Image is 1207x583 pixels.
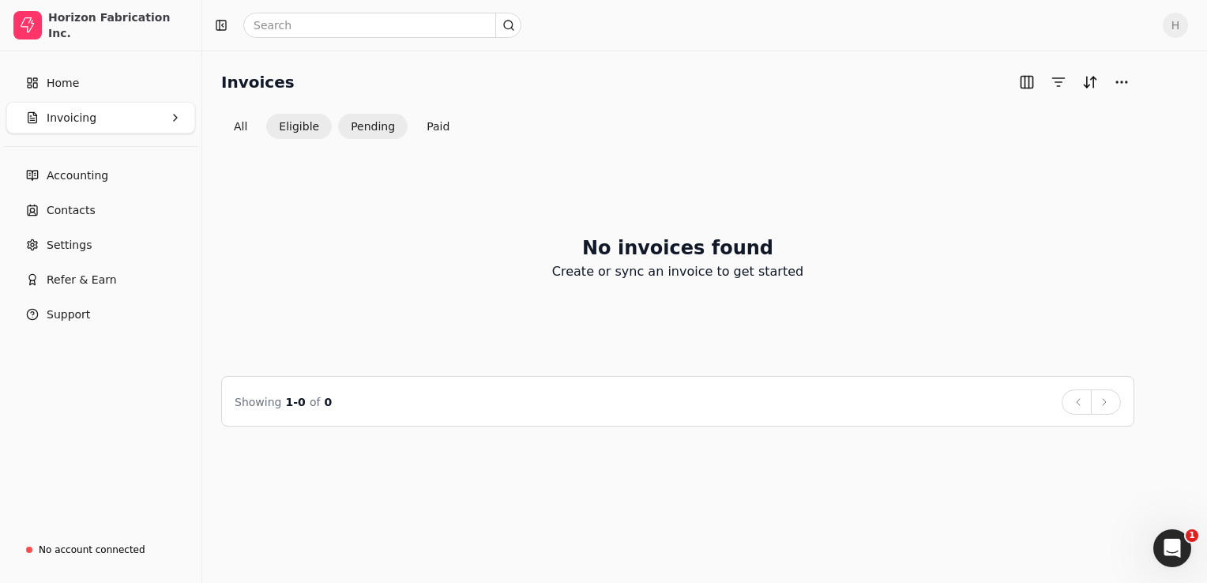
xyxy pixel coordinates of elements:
[552,262,803,281] p: Create or sync an invoice to get started
[6,229,195,261] a: Settings
[47,110,96,126] span: Invoicing
[221,114,260,139] button: All
[47,75,79,92] span: Home
[221,114,462,139] div: Invoice filter options
[47,202,96,219] span: Contacts
[243,13,521,38] input: Search
[47,272,117,288] span: Refer & Earn
[47,167,108,184] span: Accounting
[235,396,281,408] span: Showing
[6,102,195,134] button: Invoicing
[48,9,188,41] div: Horizon Fabrication Inc.
[286,396,306,408] span: 1 - 0
[582,234,773,262] h2: No invoices found
[47,307,90,323] span: Support
[325,396,333,408] span: 0
[6,160,195,191] a: Accounting
[6,299,195,330] button: Support
[1186,529,1198,542] span: 1
[6,67,195,99] a: Home
[221,70,295,95] h2: Invoices
[1153,529,1191,567] iframe: Intercom live chat
[6,194,195,226] a: Contacts
[39,543,145,557] div: No account connected
[6,264,195,295] button: Refer & Earn
[47,237,92,254] span: Settings
[266,114,332,139] button: Eligible
[1077,70,1103,95] button: Sort
[1163,13,1188,38] button: H
[1109,70,1134,95] button: More
[338,114,408,139] button: Pending
[6,536,195,564] a: No account connected
[310,396,321,408] span: of
[414,114,462,139] button: Paid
